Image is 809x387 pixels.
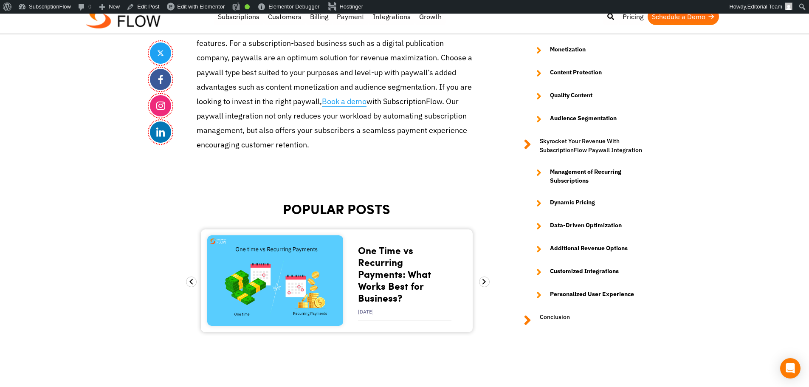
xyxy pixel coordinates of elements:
strong: Quality Content [550,91,592,101]
a: Conclusion [515,313,651,328]
span: Editorial Team [747,3,782,10]
strong: Additional Revenue Options [550,244,628,254]
div: Open Intercom Messenger [780,358,801,379]
a: Dynamic Pricing [528,198,651,208]
a: Payment [333,8,369,25]
strong: Personalized User Experience [550,290,634,300]
div: Good [245,4,250,9]
img: one-time-vs-recurring-payments [207,235,343,326]
a: Book a demo [322,96,366,107]
a: Content Protection [528,68,651,78]
img: Subscriptionflow [86,6,161,28]
a: Additional Revenue Options [528,244,651,254]
span: Edit with Elementor [177,3,225,10]
p: A paywall is a digital gate which restricts user-access to premium content and features. For a su... [197,22,477,153]
strong: Audience Segmentation [550,114,617,124]
a: Schedule a Demo [648,8,719,25]
a: Customized Integrations [528,267,651,277]
strong: Management of Recurring Subscriptions [550,167,651,185]
div: [DATE] [358,304,451,320]
a: Growth [415,8,446,25]
a: Pricing [618,8,648,25]
a: Monetization [528,45,651,55]
strong: Content Protection [550,68,602,78]
h2: POPULAR POSTS [197,201,477,217]
a: Subscriptions [214,8,264,25]
strong: Dynamic Pricing [550,198,595,208]
strong: Customized Integrations [550,267,619,277]
a: Data-Driven Optimization [528,221,651,231]
strong: Data-Driven Optimization [550,221,622,231]
a: Skyrocket Your Revenue With SubscriptionFlow Paywall Integration [515,137,651,155]
a: Audience Segmentation [528,114,651,124]
a: One Time vs Recurring Payments: What Works Best for Business? [358,243,431,305]
a: Personalized User Experience [528,290,651,300]
a: Integrations [369,8,415,25]
a: Quality Content [528,91,651,101]
a: Management of Recurring Subscriptions [528,167,651,185]
a: Billing [306,8,333,25]
strong: Monetization [550,45,586,55]
a: Customers [264,8,306,25]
